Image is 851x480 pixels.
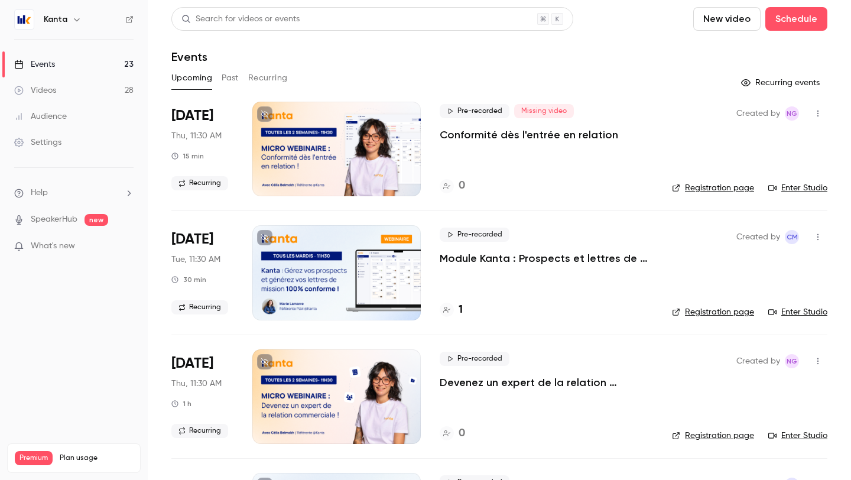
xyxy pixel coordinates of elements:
a: Registration page [672,430,754,442]
a: Module Kanta : Prospects et lettres de mission [440,251,653,265]
div: Settings [14,137,61,148]
button: Schedule [765,7,827,31]
span: Created by [736,106,780,121]
a: Enter Studio [768,182,827,194]
span: Nicolas Guitard [785,106,799,121]
a: Conformité dès l'entrée en relation [440,128,618,142]
span: Recurring [171,300,228,314]
button: New video [693,7,761,31]
span: Thu, 11:30 AM [171,378,222,390]
span: [DATE] [171,106,213,125]
div: Sep 4 Thu, 11:30 AM (Europe/Paris) [171,102,233,196]
a: Registration page [672,182,754,194]
span: Pre-recorded [440,352,509,366]
button: Recurring [248,69,288,87]
div: Sep 9 Tue, 11:30 AM (Europe/Paris) [171,225,233,320]
h4: 1 [459,302,463,318]
span: What's new [31,240,75,252]
span: Help [31,187,48,199]
span: Pre-recorded [440,104,509,118]
div: Sep 11 Thu, 11:30 AM (Europe/Paris) [171,349,233,444]
span: Recurring [171,176,228,190]
h1: Events [171,50,207,64]
div: 1 h [171,399,191,408]
div: 30 min [171,275,206,284]
h6: Kanta [44,14,67,25]
a: Enter Studio [768,306,827,318]
span: CM [787,230,798,244]
span: NG [787,354,797,368]
a: 0 [440,178,465,194]
span: Missing video [514,104,574,118]
h4: 0 [459,178,465,194]
span: Premium [15,451,53,465]
span: Created by [736,354,780,368]
div: Videos [14,85,56,96]
button: Upcoming [171,69,212,87]
a: 0 [440,426,465,442]
iframe: Noticeable Trigger [119,241,134,252]
div: Search for videos or events [181,13,300,25]
a: SpeakerHub [31,213,77,226]
span: Charlotte MARTEL [785,230,799,244]
div: Events [14,59,55,70]
span: Pre-recorded [440,228,509,242]
li: help-dropdown-opener [14,187,134,199]
span: new [85,214,108,226]
span: Plan usage [60,453,133,463]
span: Recurring [171,424,228,438]
span: Created by [736,230,780,244]
img: Kanta [15,10,34,29]
span: Tue, 11:30 AM [171,254,220,265]
div: 15 min [171,151,204,161]
a: Registration page [672,306,754,318]
a: Enter Studio [768,430,827,442]
a: 1 [440,302,463,318]
h4: 0 [459,426,465,442]
div: Audience [14,111,67,122]
span: Nicolas Guitard [785,354,799,368]
span: Thu, 11:30 AM [171,130,222,142]
a: Devenez un expert de la relation commerciale ! [440,375,653,390]
button: Recurring events [736,73,827,92]
span: [DATE] [171,354,213,373]
span: NG [787,106,797,121]
button: Past [222,69,239,87]
span: [DATE] [171,230,213,249]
